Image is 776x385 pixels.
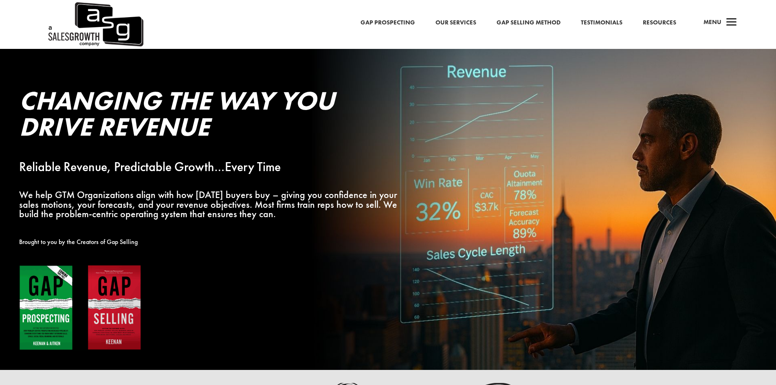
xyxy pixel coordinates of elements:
[19,237,400,247] p: Brought to you by the Creators of Gap Selling
[581,18,622,28] a: Testimonials
[19,162,400,172] p: Reliable Revenue, Predictable Growth…Every Time
[19,88,400,144] h2: Changing the Way You Drive Revenue
[723,15,740,31] span: a
[703,18,721,26] span: Menu
[643,18,676,28] a: Resources
[19,265,141,351] img: Gap Books
[361,18,415,28] a: Gap Prospecting
[497,18,561,28] a: Gap Selling Method
[435,18,476,28] a: Our Services
[19,190,400,219] p: We help GTM Organizations align with how [DATE] buyers buy – giving you confidence in your sales ...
